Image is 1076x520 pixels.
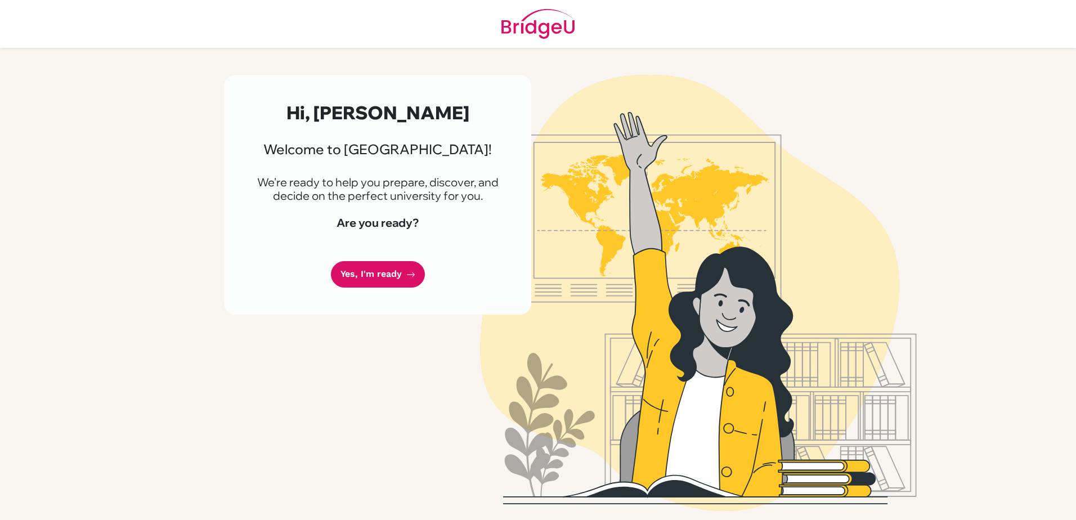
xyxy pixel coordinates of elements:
[331,261,425,288] a: Yes, I'm ready
[251,141,504,158] h3: Welcome to [GEOGRAPHIC_DATA]!
[378,75,1019,511] img: Welcome to Bridge U
[251,216,504,230] h4: Are you ready?
[251,176,504,203] p: We're ready to help you prepare, discover, and decide on the perfect university for you.
[251,102,504,123] h2: Hi, [PERSON_NAME]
